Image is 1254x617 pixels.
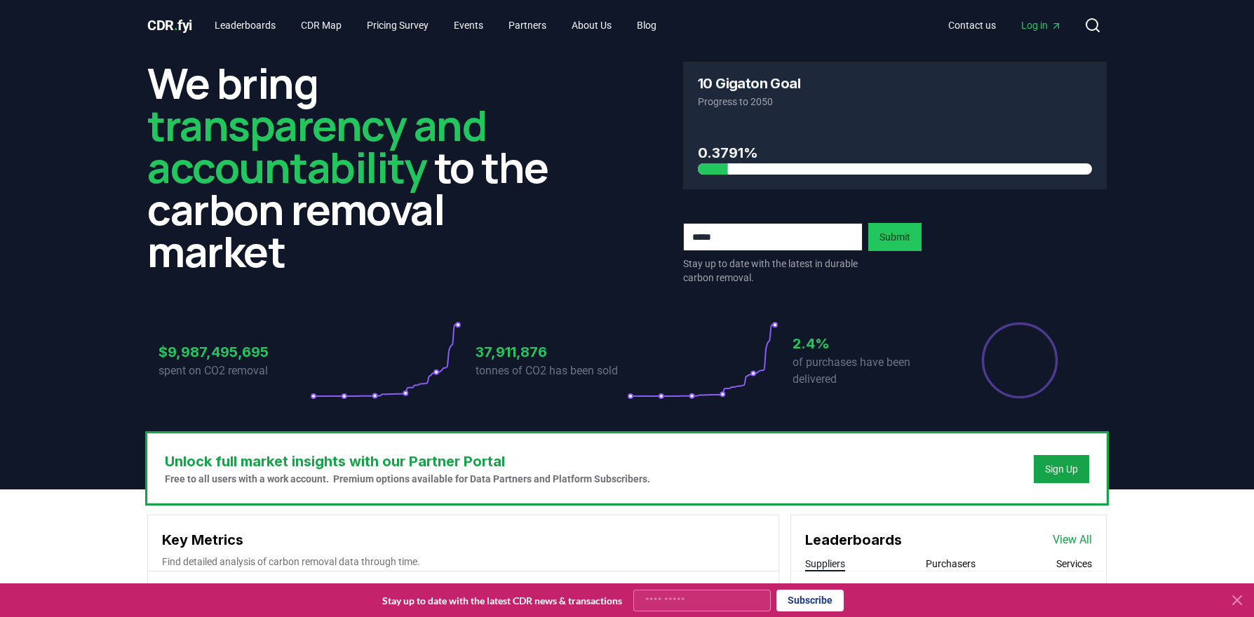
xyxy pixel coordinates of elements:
button: Sign Up [1034,455,1089,483]
a: Pricing Survey [356,13,440,38]
span: Log in [1021,18,1062,32]
span: . [174,17,178,34]
a: View All [1053,531,1092,548]
h3: Key Metrics [162,529,764,550]
h3: 2.4% [793,333,944,354]
button: Suppliers [805,557,845,571]
nav: Main [937,13,1073,38]
p: Free to all users with a work account. Premium options available for Data Partners and Platform S... [165,472,650,486]
h3: 37,911,876 [476,341,627,362]
p: Stay up to date with the latest in durable carbon removal. [683,257,863,285]
a: Log in [1010,13,1073,38]
a: About Us [560,13,623,38]
a: Blog [626,13,668,38]
nav: Main [203,13,668,38]
a: Contact us [937,13,1007,38]
h2: We bring to the carbon removal market [147,62,571,272]
p: Progress to 2050 [698,95,1092,109]
p: Find detailed analysis of carbon removal data through time. [162,555,764,569]
a: Events [443,13,494,38]
h3: 10 Gigaton Goal [698,76,800,90]
button: Purchasers [926,557,976,571]
h3: Unlock full market insights with our Partner Portal [165,451,650,472]
p: spent on CO2 removal [159,362,310,379]
a: Sign Up [1045,462,1078,476]
button: Submit [868,223,922,251]
span: CDR fyi [147,17,192,34]
h3: Leaderboards [805,529,902,550]
h3: 0.3791% [698,142,1092,163]
span: transparency and accountability [147,96,486,196]
p: tonnes of CO2 has been sold [476,362,627,379]
a: CDR.fyi [147,15,192,35]
h3: $9,987,495,695 [159,341,310,362]
div: Percentage of sales delivered [980,321,1059,400]
a: CDR Map [290,13,353,38]
a: Partners [497,13,558,38]
button: Services [1056,557,1092,571]
p: of purchases have been delivered [793,354,944,388]
a: Leaderboards [203,13,287,38]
